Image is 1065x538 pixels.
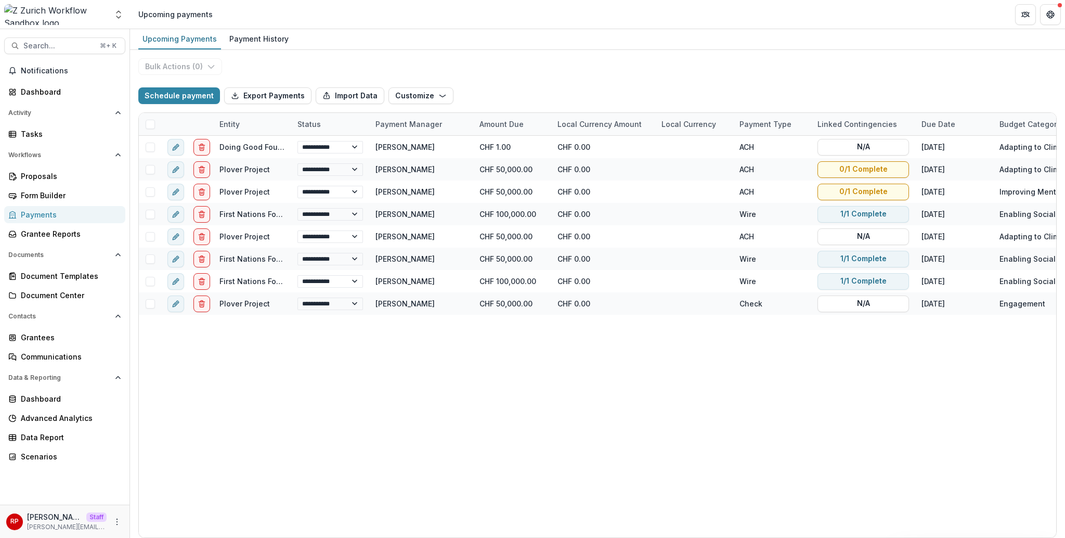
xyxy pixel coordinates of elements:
button: edit [167,228,184,245]
button: Bulk Actions (0) [138,58,222,75]
button: delete [193,228,210,245]
a: Plover Project [219,299,270,308]
span: Documents [8,251,111,259]
div: Linked Contingencies [811,119,903,130]
p: [PERSON_NAME][EMAIL_ADDRESS][DOMAIN_NAME] [27,522,107,532]
div: Document Center [21,290,117,301]
button: Notifications [4,62,125,79]
button: delete [193,184,210,200]
div: Payment Manager [369,113,473,135]
div: [DATE] [915,181,993,203]
div: CHF 0.00 [551,248,655,270]
p: [PERSON_NAME] [27,511,82,522]
div: Linked Contingencies [811,113,915,135]
a: Payment History [225,29,293,49]
button: delete [193,161,210,178]
div: [DATE] [915,158,993,181]
div: Status [291,113,369,135]
div: [DATE] [915,203,993,225]
a: Upcoming Payments [138,29,221,49]
div: Communications [21,351,117,362]
button: Open Data & Reporting [4,369,125,386]
button: N/A [817,296,909,312]
div: [DATE] [915,136,993,158]
button: 1/1 Complete [817,273,909,290]
div: Grantee Reports [21,228,117,239]
div: Ruthwick Pathireddy [10,518,19,525]
div: CHF 0.00 [551,292,655,315]
a: Plover Project [219,165,270,174]
button: edit [167,251,184,267]
div: Amount Due [473,113,551,135]
div: Data Report [21,432,117,443]
div: CHF 0.00 [551,270,655,292]
span: Notifications [21,67,121,75]
div: Scenarios [21,451,117,462]
a: Dashboard [4,83,125,100]
div: CHF 50,000.00 [473,248,551,270]
button: edit [167,139,184,156]
button: delete [193,296,210,312]
div: [PERSON_NAME] [375,209,435,220]
button: Open Contacts [4,308,125,325]
div: CHF 1.00 [473,136,551,158]
div: Payments [21,209,117,220]
div: [DATE] [915,292,993,315]
button: Import Data [316,87,384,104]
button: delete [193,273,210,290]
div: Local Currency [655,113,733,135]
div: Payment Manager [369,119,448,130]
div: Dashboard [21,393,117,404]
div: [PERSON_NAME] [375,186,435,197]
div: Payment Type [733,113,811,135]
button: More [111,516,123,528]
button: N/A [817,228,909,245]
span: Activity [8,109,111,117]
img: Z Zurich Workflow Sandbox logo [4,4,107,25]
div: Local Currency Amount [551,119,648,130]
div: ACH [733,225,811,248]
button: 1/1 Complete [817,251,909,267]
div: CHF 0.00 [551,136,655,158]
div: Document Templates [21,271,117,281]
div: [PERSON_NAME] [375,164,435,175]
div: CHF 50,000.00 [473,158,551,181]
button: Search... [4,37,125,54]
a: Data Report [4,429,125,446]
div: Entity [213,113,291,135]
button: delete [193,206,210,223]
div: Upcoming Payments [138,31,221,46]
a: Plover Project [219,187,270,196]
div: ACH [733,136,811,158]
div: [PERSON_NAME] [375,276,435,287]
div: Due Date [915,113,993,135]
button: edit [167,296,184,312]
a: Dashboard [4,390,125,407]
span: Data & Reporting [8,374,111,381]
p: Staff [86,513,107,522]
div: Due Date [915,119,962,130]
div: Payment Type [733,119,798,130]
button: edit [167,206,184,223]
div: Entity [213,119,246,130]
span: Workflows [8,151,111,159]
div: [DATE] [915,248,993,270]
button: edit [167,273,184,290]
button: Export Payments [224,87,311,104]
div: Wire [733,270,811,292]
button: delete [193,139,210,156]
button: edit [167,161,184,178]
a: Scenarios [4,448,125,465]
div: Grantees [21,332,117,343]
a: Form Builder [4,187,125,204]
div: Upcoming payments [138,9,213,20]
a: Document Center [4,287,125,304]
button: Schedule payment [138,87,220,104]
a: First Nations Foundation [219,277,309,286]
div: CHF 0.00 [551,225,655,248]
a: Doing Good Foundation [219,143,306,151]
div: CHF 50,000.00 [473,292,551,315]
